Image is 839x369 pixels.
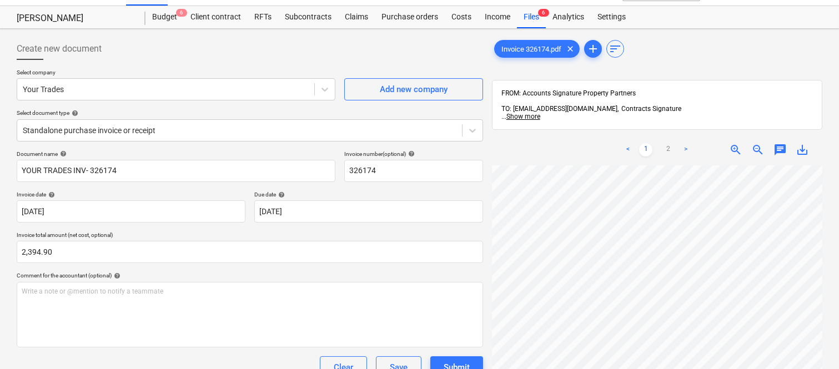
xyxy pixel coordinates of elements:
span: help [58,150,67,157]
input: Invoice date not specified [17,200,245,223]
a: Subcontracts [278,6,338,28]
span: help [69,110,78,117]
span: 6 [176,9,187,17]
div: Invoice date [17,191,245,198]
input: Document name [17,160,335,182]
span: help [406,150,415,157]
span: zoom_out [751,143,765,156]
div: Invoice number (optional) [344,150,483,158]
span: help [46,191,55,198]
a: Previous page [621,143,635,156]
div: Invoice 326174.pdf [494,40,580,58]
div: Comment for the accountant (optional) [17,272,483,279]
span: chat [773,143,787,156]
a: RFTs [248,6,278,28]
div: Files [517,6,546,28]
span: ... [501,113,540,120]
div: Due date [254,191,483,198]
a: Claims [338,6,375,28]
a: Files6 [517,6,546,28]
div: Document name [17,150,335,158]
span: 6 [538,9,549,17]
span: clear [564,42,577,55]
a: Client contract [184,6,248,28]
a: Page 2 [661,143,675,156]
p: Select company [17,69,335,78]
div: [PERSON_NAME] [17,13,132,24]
a: Purchase orders [375,6,445,28]
div: Select document type [17,109,483,117]
a: Costs [445,6,478,28]
span: Show more [506,113,540,120]
span: Create new document [17,42,102,55]
button: Add new company [344,78,483,100]
a: Next page [679,143,692,156]
a: Analytics [546,6,591,28]
div: Budget [145,6,184,28]
span: add [586,42,600,55]
input: Invoice number [344,160,483,182]
span: save_alt [796,143,809,156]
span: help [276,191,285,198]
input: Due date not specified [254,200,483,223]
span: Invoice 326174.pdf [495,45,568,53]
a: Income [478,6,517,28]
iframe: Chat Widget [783,316,839,369]
span: help [112,272,120,279]
span: sort [609,42,622,55]
a: Budget6 [145,6,184,28]
a: Page 1 is your current page [639,143,652,156]
p: Invoice total amount (net cost, optional) [17,231,483,241]
a: Settings [591,6,632,28]
div: Add new company [380,82,448,97]
span: FROM: Accounts Signature Property Partners [501,89,636,97]
span: TO: [EMAIL_ADDRESS][DOMAIN_NAME], Contracts Signature [501,105,681,113]
input: Invoice total amount (net cost, optional) [17,241,483,263]
span: zoom_in [729,143,742,156]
